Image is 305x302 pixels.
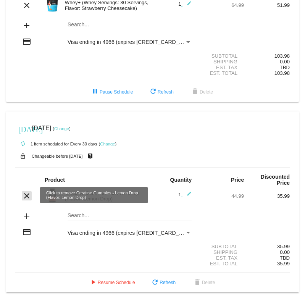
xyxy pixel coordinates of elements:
mat-icon: play_arrow [89,278,98,287]
div: Creatine Gummies - Lemon Drop (Flavor: Lemon Drop) [61,190,153,202]
button: Delete [184,85,219,99]
div: Subtotal [198,53,244,59]
mat-icon: refresh [148,87,158,97]
input: Search... [68,22,192,28]
div: 35.99 [244,244,290,249]
span: 103.98 [274,70,290,76]
small: 1 item scheduled for Every 30 days [15,142,97,146]
mat-icon: clear [22,1,31,10]
mat-icon: refresh [150,278,160,287]
div: Shipping [198,249,244,255]
div: 35.99 [244,193,290,199]
button: Delete [187,276,221,289]
mat-select: Payment Method [68,230,192,236]
span: 35.99 [277,261,290,266]
mat-icon: autorenew [18,139,27,149]
mat-icon: delete [193,278,202,287]
mat-icon: add [22,21,31,30]
div: Subtotal [198,244,244,249]
small: ( ) [53,126,71,131]
mat-icon: add [22,212,31,221]
a: Change [54,126,69,131]
span: Resume Schedule [89,280,135,285]
mat-icon: [DATE] [18,124,27,133]
mat-icon: pause [90,87,100,97]
mat-icon: delete [190,87,200,97]
button: Refresh [144,276,182,289]
span: 1 [178,192,192,197]
mat-icon: live_help [86,151,95,161]
span: TBD [280,65,290,70]
span: Refresh [148,89,174,95]
span: Visa ending in 4966 (expires [CREDIT_CARD_DATA]) [68,39,195,45]
div: Est. Tax [198,65,244,70]
div: 64.99 [198,2,244,8]
mat-icon: edit [182,1,192,10]
span: Refresh [150,280,176,285]
div: Shipping [198,59,244,65]
button: Pause Schedule [84,85,139,99]
div: Est. Total [198,70,244,76]
span: 1 [178,1,192,7]
mat-icon: clear [22,191,31,200]
small: ( ) [99,142,117,146]
div: Est. Total [198,261,244,266]
strong: Product [45,177,65,183]
strong: Discounted Price [261,174,290,186]
mat-icon: credit_card [22,228,31,237]
span: Delete [193,280,215,285]
div: 103.98 [244,53,290,59]
div: Est. Tax [198,255,244,261]
strong: Quantity [170,177,192,183]
span: Pause Schedule [90,89,133,95]
small: Changeable before [DATE] [32,154,83,158]
div: 44.99 [198,193,244,199]
input: Search... [68,213,192,219]
button: Refresh [142,85,180,99]
span: 0.00 [280,59,290,65]
span: Visa ending in 4966 (expires [CREDIT_CARD_DATA]) [68,230,195,236]
img: Image-1-Creatine-Gummies-Roman-Berezecky_optimized.png [45,188,60,203]
mat-select: Payment Method [68,39,192,45]
mat-icon: edit [182,191,192,200]
span: TBD [280,255,290,261]
mat-icon: credit_card [22,37,31,46]
mat-icon: lock_open [18,151,27,161]
a: Change [100,142,115,146]
strong: Price [231,177,244,183]
span: Delete [190,89,213,95]
span: 0.00 [280,249,290,255]
button: Resume Schedule [82,276,141,289]
div: 51.99 [244,2,290,8]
